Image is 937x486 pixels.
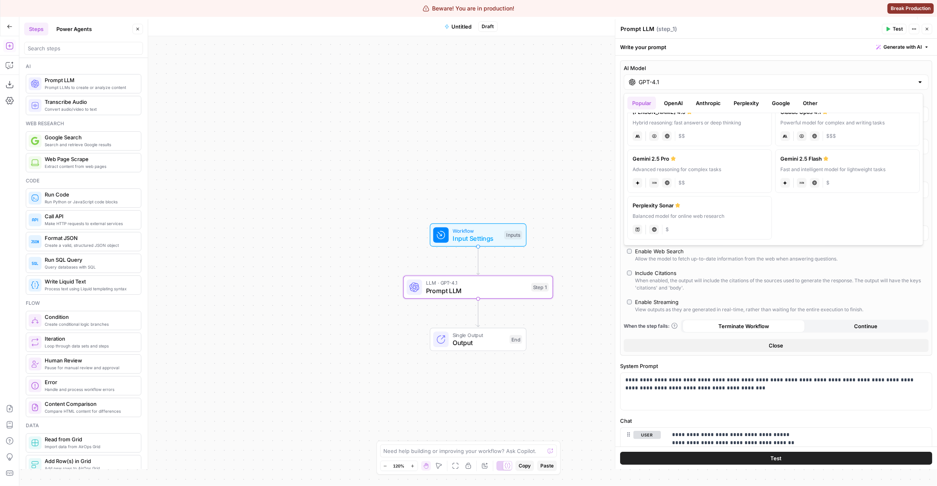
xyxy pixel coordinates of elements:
div: Web research [26,120,141,127]
button: Paste [537,461,557,471]
span: Create conditional logic branches [45,321,134,327]
div: WorkflowInput SettingsInputs [403,223,553,247]
label: Domains to Include [624,171,929,179]
span: Human Review [45,356,134,364]
input: Search steps [28,44,139,52]
button: user [633,431,661,439]
button: OpenAI [659,97,688,110]
span: Create a valid, structured JSON object [45,242,134,248]
span: 120% [393,463,405,469]
span: Single Output [453,331,506,339]
input: Include CitationsWhen enabled, the output will include the citations of the sources used to gener... [627,271,632,275]
g: Edge from start to step_1 [477,246,480,275]
span: Process text using Liquid templating syntax [45,285,134,292]
div: Balanced model for online web research [633,213,767,220]
button: Close [624,339,929,352]
div: Beware! You are in production! [423,4,515,12]
div: Perplexity Sonar [633,201,767,209]
span: Cost tier [826,132,836,140]
div: Enable Streaming [635,298,678,306]
div: [PERSON_NAME] 4.5 [633,108,767,116]
button: Popular [627,97,656,110]
span: Search and retrieve Google results [45,141,134,148]
label: AI Model Version [624,96,929,104]
span: Run Python or JavaScript code blocks [45,199,134,205]
span: Input Settings [453,234,501,243]
div: When enabled, the output will include the citations of the sources used to generate the response.... [635,277,925,292]
span: Continue [854,322,878,330]
span: Add Row(s) in Grid [45,457,134,465]
span: Cost tier [678,179,685,186]
button: Steps [24,23,48,35]
span: Run SQL Query [45,256,134,264]
div: Allow the model to fetch up-to-date information from the web when answering questions. [635,255,838,263]
span: Close [769,341,784,350]
input: Enable Web SearchAllow the model to fetch up-to-date information from the web when answering ques... [627,249,632,254]
button: Copy [515,461,534,471]
div: View outputs as they are generated in real-time, rather than waiting for the entire execution to ... [635,306,863,313]
span: Compare HTML content for differences [45,408,134,414]
div: Advanced reasoning for complex tasks [633,166,767,173]
span: Test [771,454,782,462]
button: Continue [805,320,927,333]
span: Extract content from web pages [45,163,134,170]
span: Web Page Scrape [45,155,134,163]
span: Content Comparison [45,400,134,408]
span: Call API [45,212,134,220]
span: Convert audio/video to text [45,106,134,112]
a: When the step fails: [624,323,678,330]
div: Step 1 [532,283,549,292]
span: Prompt LLMs to create or analyze content [45,84,134,91]
div: Ai [26,63,141,70]
span: Loop through data sets and steps [45,343,134,349]
label: Output Format [624,215,929,223]
input: Auto-Max [785,143,924,151]
span: Paste [540,462,554,469]
input: Select a model [639,78,914,86]
span: LLM · GPT-4.1 [426,279,527,287]
div: Fast and intelligent model for lightweight tasks [780,166,914,173]
div: Domains separated by commas [624,201,929,209]
span: Pause for manual review and approval [45,364,134,371]
span: Terminate Workflow [718,322,769,330]
label: AI Model [624,64,929,72]
div: End [510,335,522,344]
div: Include Citations [635,269,676,277]
button: Untitled [440,20,477,33]
span: Untitled [452,23,472,31]
button: Test [882,24,906,34]
span: Generate with AI [883,43,922,51]
span: Prompt LLM [426,286,527,296]
span: Write Liquid Text [45,277,134,285]
div: Code [26,177,141,184]
span: Cost tier [678,132,685,140]
span: Run Code [45,190,134,199]
button: Google [767,97,795,110]
label: Max Output Length (optional) [780,128,929,136]
span: Format JSON [45,234,134,242]
span: Condition [45,313,134,321]
label: System Prompt [620,362,932,370]
button: Power Agents [52,23,97,35]
div: Hybrid reasoning: fast answers or deep thinking [633,119,767,126]
div: Data [26,422,141,429]
span: Make HTTP requests to external services [45,220,134,227]
span: Transcribe Audio [45,98,134,106]
div: Maximum number of tokens to output [780,157,929,165]
textarea: Prompt LLM [621,25,654,33]
span: Cost tier [826,179,829,186]
img: vrinnnclop0vshvmafd7ip1g7ohf [31,403,39,412]
span: Iteration [45,335,134,343]
span: Output [453,338,506,347]
span: Cost tier [666,226,669,233]
div: Gemini 2.5 Flash [780,155,914,163]
div: Powerful model for complex and writing tasks [780,119,914,126]
div: Claude Opus 4.1 [780,108,914,116]
div: Write your prompt [615,39,937,55]
span: Workflow [453,227,501,234]
span: Error [45,378,134,386]
div: Single OutputOutputEnd [403,328,553,351]
span: Import data from AirOps Grid [45,443,134,450]
span: Break Production [891,5,931,12]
